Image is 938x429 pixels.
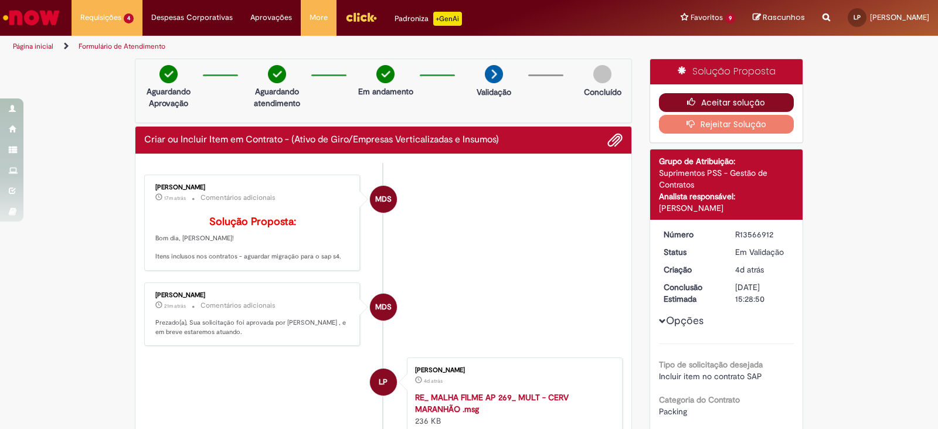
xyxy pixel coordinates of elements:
[735,264,790,275] div: 25/09/2025 14:27:22
[249,86,305,109] p: Aguardando atendimento
[607,132,623,148] button: Adicionar anexos
[155,184,351,191] div: [PERSON_NAME]
[753,12,805,23] a: Rascunhos
[659,93,794,112] button: Aceitar solução
[370,186,397,213] div: Maria Dos Santos Camargo Rodrigues
[725,13,735,23] span: 9
[370,294,397,321] div: Maria Dos Santos Camargo Rodrigues
[854,13,861,21] span: LP
[164,302,186,309] time: 29/09/2025 10:28:49
[655,281,727,305] dt: Conclusão Estimada
[659,371,762,382] span: Incluir item no contrato SAP
[415,392,569,414] a: RE_ MALHA FILME AP 269_ MULT - CERV MARANHÃO .msg
[9,36,617,57] ul: Trilhas de página
[80,12,121,23] span: Requisições
[209,215,296,229] b: Solução Proposta:
[124,13,134,23] span: 4
[310,12,328,23] span: More
[735,264,764,275] time: 25/09/2025 14:27:22
[735,281,790,305] div: [DATE] 15:28:50
[370,369,397,396] div: Leandro De Paula
[151,12,233,23] span: Despesas Corporativas
[375,293,392,321] span: MDS
[159,65,178,83] img: check-circle-green.png
[415,367,610,374] div: [PERSON_NAME]
[659,167,794,190] div: Suprimentos PSS - Gestão de Contratos
[655,246,727,258] dt: Status
[345,8,377,26] img: click_logo_yellow_360x200.png
[250,12,292,23] span: Aprovações
[870,12,929,22] span: [PERSON_NAME]
[1,6,62,29] img: ServiceNow
[485,65,503,83] img: arrow-next.png
[691,12,723,23] span: Favoritos
[395,12,462,26] div: Padroniza
[155,318,351,336] p: Prezado(a), Sua solicitação foi aprovada por [PERSON_NAME] , e em breve estaremos atuando.
[164,302,186,309] span: 21m atrás
[164,195,186,202] span: 17m atrás
[655,229,727,240] dt: Número
[655,264,727,275] dt: Criação
[659,115,794,134] button: Rejeitar Solução
[155,216,351,261] p: Bom dia, [PERSON_NAME]! Itens inclusos nos contratos - aguardar migração para o sap s4.
[379,368,388,396] span: LP
[424,377,443,384] time: 25/09/2025 14:27:18
[659,190,794,202] div: Analista responsável:
[433,12,462,26] p: +GenAi
[155,292,351,299] div: [PERSON_NAME]
[164,195,186,202] time: 29/09/2025 10:32:34
[424,377,443,384] span: 4d atrás
[735,229,790,240] div: R13566912
[735,246,790,258] div: Em Validação
[477,86,511,98] p: Validação
[79,42,165,51] a: Formulário de Atendimento
[659,202,794,214] div: [PERSON_NAME]
[358,86,413,97] p: Em andamento
[735,264,764,275] span: 4d atrás
[200,301,276,311] small: Comentários adicionais
[659,394,740,405] b: Categoria do Contrato
[659,406,687,417] span: Packing
[593,65,611,83] img: img-circle-grey.png
[375,185,392,213] span: MDS
[650,59,803,84] div: Solução Proposta
[415,391,610,427] div: 236 KB
[13,42,53,51] a: Página inicial
[376,65,395,83] img: check-circle-green.png
[200,193,276,203] small: Comentários adicionais
[763,12,805,23] span: Rascunhos
[659,359,763,370] b: Tipo de solicitação desejada
[584,86,621,98] p: Concluído
[659,155,794,167] div: Grupo de Atribuição:
[268,65,286,83] img: check-circle-green.png
[144,135,499,145] h2: Criar ou Incluir Item em Contrato - (Ativo de Giro/Empresas Verticalizadas e Insumos) Histórico d...
[140,86,197,109] p: Aguardando Aprovação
